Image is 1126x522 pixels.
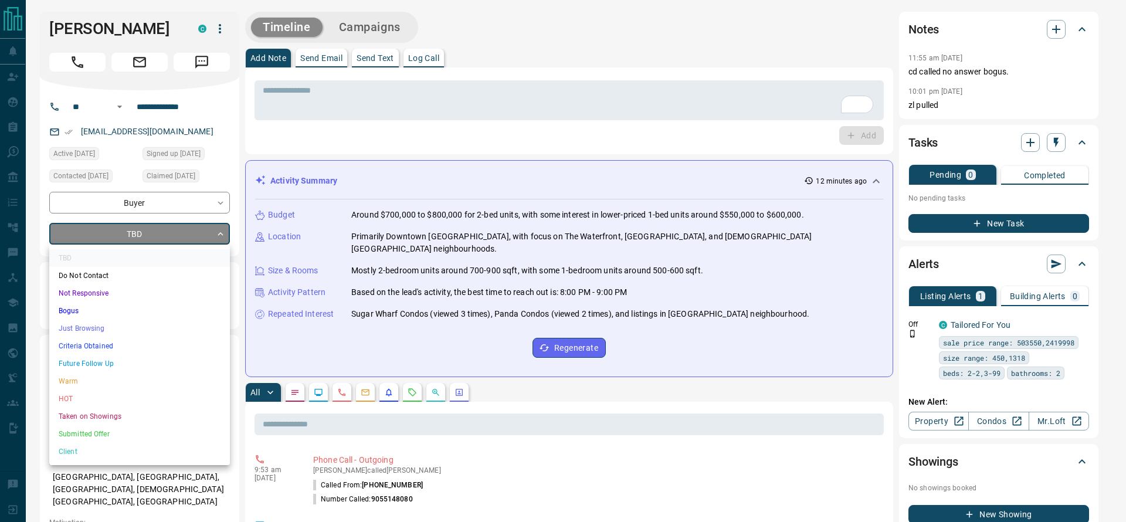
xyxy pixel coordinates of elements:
[49,443,230,460] li: Client
[49,337,230,355] li: Criteria Obtained
[49,425,230,443] li: Submitted Offer
[49,408,230,425] li: Taken on Showings
[49,267,230,284] li: Do Not Contact
[49,355,230,372] li: Future Follow Up
[49,372,230,390] li: Warm
[49,302,230,320] li: Bogus
[49,284,230,302] li: Not Responsive
[49,390,230,408] li: HOT
[49,320,230,337] li: Just Browsing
